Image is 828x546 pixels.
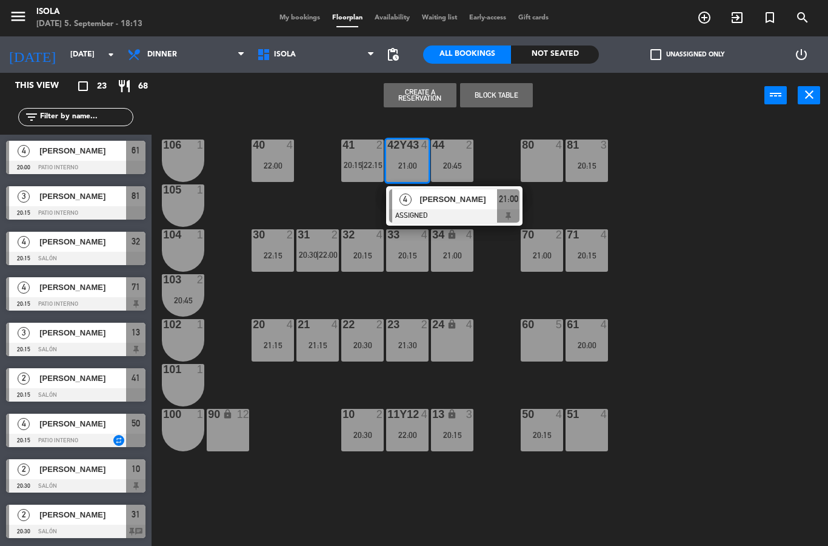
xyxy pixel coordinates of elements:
[163,409,164,420] div: 100
[18,372,30,385] span: 2
[688,7,721,28] span: BOOK TABLE
[795,10,810,25] i: search
[419,193,497,206] span: [PERSON_NAME]
[18,327,30,339] span: 3
[132,143,140,158] span: 61
[299,250,318,260] span: 20:30
[18,281,30,294] span: 4
[463,15,512,21] span: Early-access
[601,409,608,420] div: 4
[18,236,30,248] span: 4
[163,184,164,195] div: 105
[386,431,429,439] div: 22:00
[36,6,142,18] div: Isola
[786,7,819,28] span: SEARCH
[421,409,429,420] div: 4
[802,87,816,102] i: close
[132,371,140,385] span: 41
[162,296,204,305] div: 20:45
[39,235,126,248] span: [PERSON_NAME]
[326,15,369,21] span: Floorplan
[163,229,164,240] div: 104
[566,341,608,349] div: 20:00
[18,509,30,521] span: 2
[499,192,518,206] span: 21:00
[730,10,744,25] i: exit_to_app
[342,229,343,240] div: 32
[332,229,339,240] div: 2
[138,79,148,93] span: 68
[39,326,126,339] span: [PERSON_NAME]
[39,110,133,124] input: Filter by name...
[39,508,126,521] span: [PERSON_NAME]
[252,251,294,260] div: 22:15
[386,47,400,62] span: pending_actions
[432,140,433,150] div: 44
[423,45,511,64] div: All Bookings
[341,341,384,349] div: 20:30
[512,15,555,21] span: Gift cards
[601,319,608,330] div: 4
[386,161,429,170] div: 21:00
[697,10,712,25] i: add_circle_outline
[39,144,126,157] span: [PERSON_NAME]
[18,418,30,430] span: 4
[197,319,204,330] div: 1
[431,431,473,439] div: 20:15
[252,341,294,349] div: 21:15
[273,15,326,21] span: My bookings
[197,409,204,420] div: 1
[399,194,412,206] span: 4
[222,409,233,419] i: lock
[342,409,343,420] div: 10
[387,409,388,420] div: 11y12
[132,280,140,294] span: 71
[566,161,608,170] div: 20:15
[447,319,457,329] i: lock
[763,10,777,25] i: turned_in_not
[601,229,608,240] div: 4
[421,229,429,240] div: 4
[566,251,608,260] div: 20:15
[421,140,429,150] div: 4
[39,463,126,476] span: [PERSON_NAME]
[764,86,787,104] button: power_input
[384,83,456,107] button: Create a Reservation
[556,319,563,330] div: 5
[342,319,343,330] div: 22
[163,319,164,330] div: 102
[197,184,204,195] div: 1
[197,140,204,150] div: 1
[287,319,294,330] div: 4
[511,45,599,64] div: Not seated
[432,229,433,240] div: 34
[387,229,388,240] div: 33
[721,7,753,28] span: WALK IN
[9,7,27,25] i: menu
[341,251,384,260] div: 20:15
[460,83,533,107] button: Block Table
[208,409,209,420] div: 90
[296,341,339,349] div: 21:15
[197,229,204,240] div: 1
[132,325,140,340] span: 13
[376,140,384,150] div: 2
[97,79,107,93] span: 23
[342,140,343,150] div: 41
[36,18,142,30] div: [DATE] 5. September - 18:13
[521,251,563,260] div: 21:00
[466,319,473,330] div: 4
[376,319,384,330] div: 2
[316,250,319,260] span: |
